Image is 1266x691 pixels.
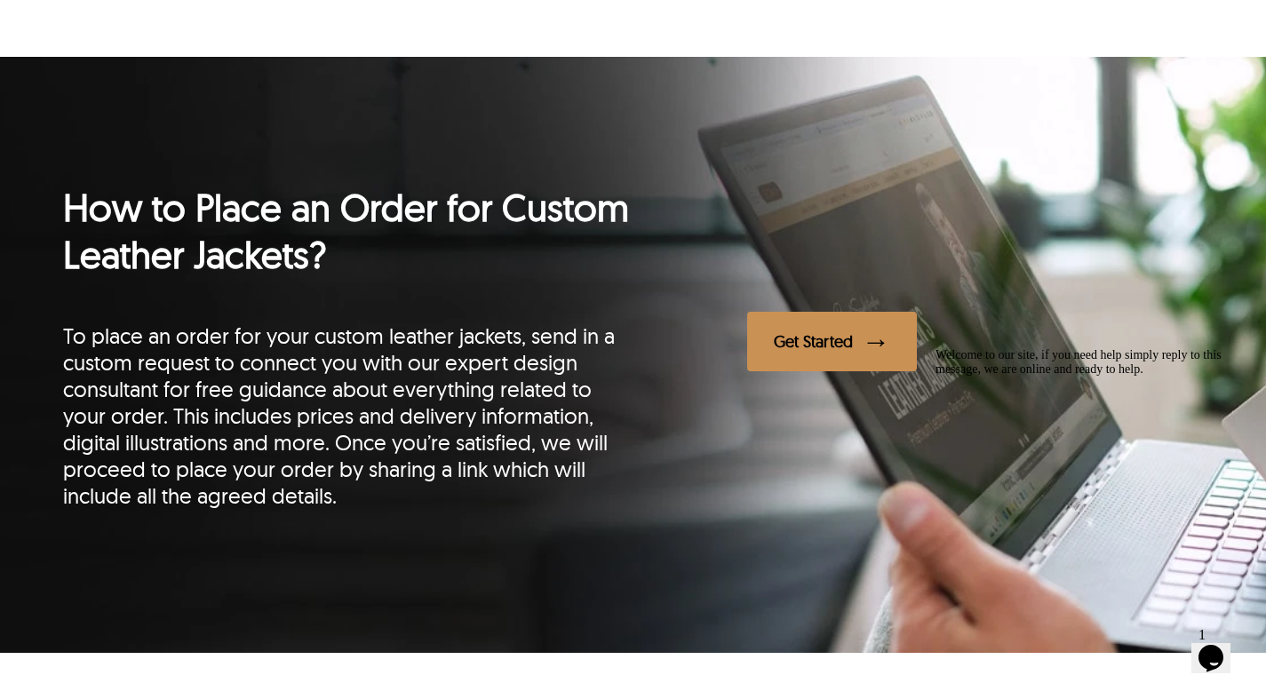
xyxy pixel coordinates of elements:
span: Welcome to our site, if you need help simply reply to this message, we are online and ready to help. [7,7,293,35]
a: Get Started [747,312,1203,371]
div: Get Started [774,331,853,352]
iframe: chat widget [928,341,1248,611]
div: To place an order for your custom leather jackets, send in a custom request to connect you with o... [63,296,633,509]
div: Welcome to our site, if you need help simply reply to this message, we are online and ready to help. [7,7,327,36]
iframe: chat widget [1191,620,1248,673]
h2: How to Place an Order for Custom Leather Jackets? [63,184,633,278]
